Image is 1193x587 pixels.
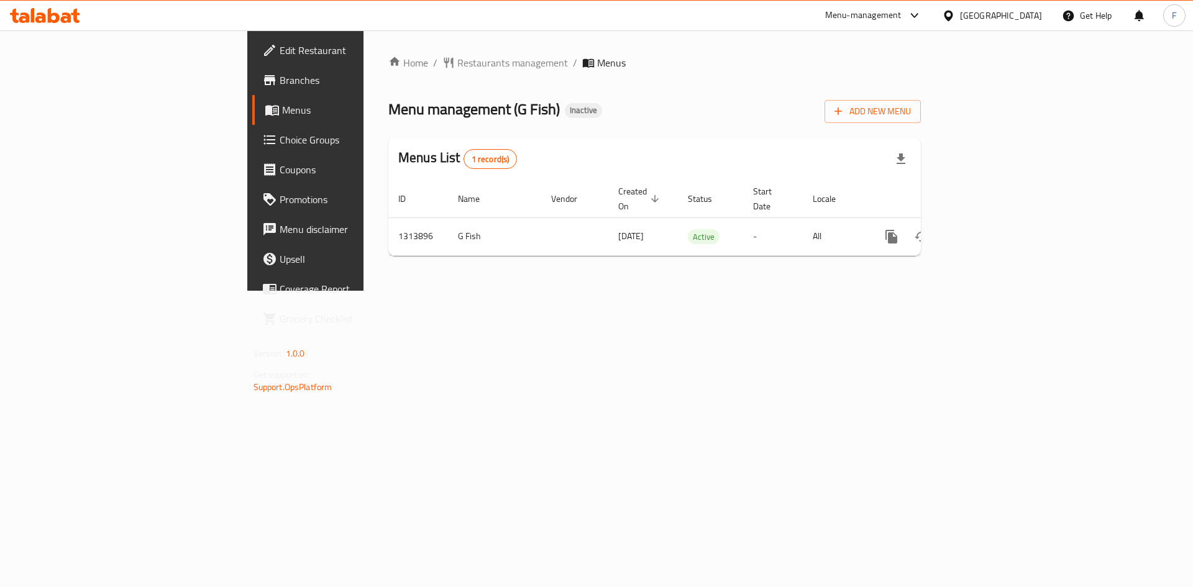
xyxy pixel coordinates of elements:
[551,191,593,206] span: Vendor
[252,125,447,155] a: Choice Groups
[960,9,1042,22] div: [GEOGRAPHIC_DATA]
[280,162,437,177] span: Coupons
[464,149,518,169] div: Total records count
[886,144,916,174] div: Export file
[280,281,437,296] span: Coverage Report
[813,191,852,206] span: Locale
[1172,9,1176,22] span: F
[252,35,447,65] a: Edit Restaurant
[442,55,568,70] a: Restaurants management
[388,55,921,70] nav: breadcrumb
[280,222,437,237] span: Menu disclaimer
[280,252,437,266] span: Upsell
[565,103,602,118] div: Inactive
[688,191,728,206] span: Status
[597,55,626,70] span: Menus
[252,155,447,184] a: Coupons
[280,43,437,58] span: Edit Restaurant
[252,274,447,304] a: Coverage Report
[388,180,1006,256] table: enhanced table
[252,95,447,125] a: Menus
[280,73,437,88] span: Branches
[834,104,911,119] span: Add New Menu
[688,229,720,244] div: Active
[688,230,720,244] span: Active
[825,100,921,123] button: Add New Menu
[458,191,496,206] span: Name
[252,244,447,274] a: Upsell
[457,55,568,70] span: Restaurants management
[448,217,541,255] td: G Fish
[907,222,936,252] button: Change Status
[743,217,803,255] td: -
[803,217,867,255] td: All
[398,191,422,206] span: ID
[254,345,284,362] span: Version:
[282,102,437,117] span: Menus
[867,180,1006,218] th: Actions
[252,304,447,334] a: Grocery Checklist
[753,184,788,214] span: Start Date
[280,311,437,326] span: Grocery Checklist
[280,132,437,147] span: Choice Groups
[286,345,305,362] span: 1.0.0
[254,366,311,383] span: Get support on:
[252,184,447,214] a: Promotions
[280,192,437,207] span: Promotions
[618,228,644,244] span: [DATE]
[254,379,332,395] a: Support.OpsPlatform
[252,65,447,95] a: Branches
[877,222,907,252] button: more
[464,153,517,165] span: 1 record(s)
[398,148,517,169] h2: Menus List
[618,184,663,214] span: Created On
[565,105,602,116] span: Inactive
[388,95,560,123] span: Menu management ( G Fish )
[252,214,447,244] a: Menu disclaimer
[573,55,577,70] li: /
[825,8,902,23] div: Menu-management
